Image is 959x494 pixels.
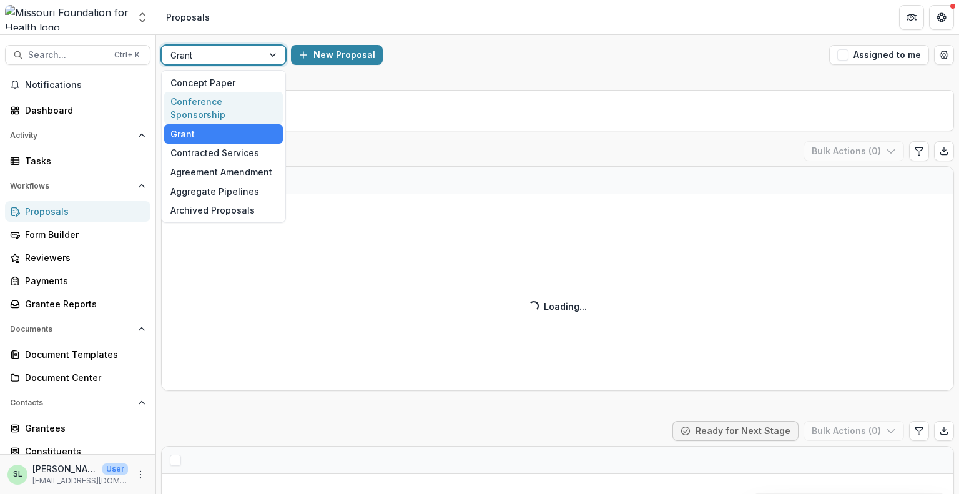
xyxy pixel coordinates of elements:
button: More [133,467,148,482]
div: Concept Paper [164,73,283,92]
div: Proposals [25,205,140,218]
nav: breadcrumb [161,8,215,26]
button: Partners [899,5,924,30]
a: Form Builder [5,224,150,245]
div: Document Center [25,371,140,384]
div: Contracted Services [164,144,283,163]
a: Dashboard [5,100,150,121]
div: Sada Lindsey [13,470,22,478]
span: Activity [10,131,133,140]
span: Contacts [10,398,133,407]
p: [EMAIL_ADDRESS][DOMAIN_NAME] [32,475,128,487]
a: Proposals [5,201,150,222]
p: [PERSON_NAME] [32,462,97,475]
div: Tasks [25,154,140,167]
div: Document Templates [25,348,140,361]
div: Payments [25,274,140,287]
a: Document Templates [5,344,150,365]
a: Document Center [5,367,150,388]
button: Open table manager [934,45,954,65]
div: Grantee Reports [25,297,140,310]
span: Notifications [25,80,145,91]
div: Archived Proposals [164,200,283,220]
button: Assigned to me [829,45,929,65]
img: Missouri Foundation for Health logo [5,5,129,30]
div: Constituents [25,445,140,458]
div: Reviewers [25,251,140,264]
div: Conference Sponsorship [164,92,283,124]
div: Form Builder [25,228,140,241]
button: Open Workflows [5,176,150,196]
button: Notifications [5,75,150,95]
span: Search... [28,50,107,61]
div: Aggregate Pipelines [164,182,283,201]
button: Open Activity [5,126,150,146]
button: Open entity switcher [134,5,151,30]
button: Get Help [929,5,954,30]
a: Grantees [5,418,150,438]
button: New Proposal [291,45,383,65]
button: Search... [5,45,150,65]
a: Constituents [5,441,150,462]
a: Reviewers [5,247,150,268]
a: Grantee Reports [5,294,150,314]
a: Payments [5,270,150,291]
span: Documents [10,325,133,333]
a: Tasks [5,151,150,171]
div: Ctrl + K [112,48,142,62]
button: Open Documents [5,319,150,339]
div: Dashboard [25,104,140,117]
div: Agreement Amendment [164,162,283,182]
div: Proposals [166,11,210,24]
span: Workflows [10,182,133,190]
button: Open Contacts [5,393,150,413]
div: Grantees [25,422,140,435]
p: User [102,463,128,475]
div: Grant [164,124,283,144]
